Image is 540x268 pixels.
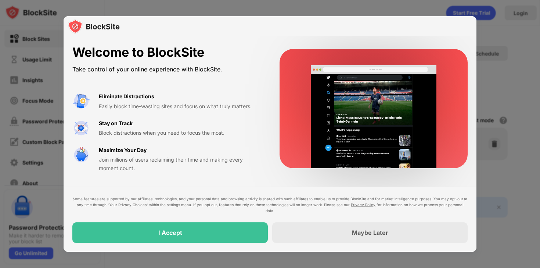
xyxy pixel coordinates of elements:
img: logo-blocksite.svg [68,19,120,34]
a: Privacy Policy [351,202,375,207]
div: Join millions of users reclaiming their time and making every moment count. [99,156,262,172]
div: Block distractions when you need to focus the most. [99,129,262,137]
div: Take control of your online experience with BlockSite. [72,64,262,75]
img: value-safe-time.svg [72,146,90,164]
div: Some features are supported by our affiliates’ technologies, and your personal data and browsing ... [72,196,468,214]
div: Eliminate Distractions [99,92,154,100]
div: Stay on Track [99,119,133,127]
div: Maximize Your Day [99,146,147,154]
div: Welcome to BlockSite [72,45,262,60]
img: value-focus.svg [72,119,90,137]
div: Easily block time-wasting sites and focus on what truly matters. [99,102,262,110]
img: value-avoid-distractions.svg [72,92,90,110]
div: Maybe Later [352,229,388,236]
div: I Accept [158,229,182,236]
